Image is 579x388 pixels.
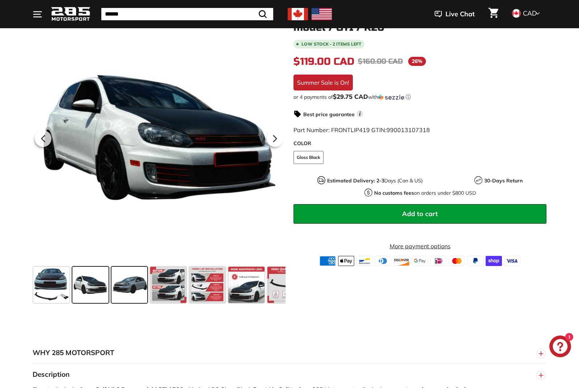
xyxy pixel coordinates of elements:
[358,57,403,66] span: $160.00 CAD
[356,256,373,266] img: bancontact
[430,256,447,266] img: ideal
[293,140,546,147] label: COLOR
[484,177,523,184] strong: 30-Days Return
[467,256,483,266] img: paypal
[547,336,573,359] inbox-online-store-chat: Shopify online store chat
[293,11,546,33] h1: Front Lip Splitter - [DATE]-[DATE] Golf Mk6 Base model / GTI / R20
[33,364,546,385] button: Description
[293,93,546,101] div: or 4 payments of with
[356,110,363,117] span: i
[293,55,354,68] span: $119.00 CAD
[293,75,353,90] div: Summer Sale is On!
[320,256,336,266] img: american_express
[101,8,273,20] input: Search
[33,342,546,364] button: WHY 285 MOTORSPORT
[301,42,362,46] span: Low stock - 2 items left
[333,93,368,100] span: $29.75 CAD
[386,126,430,134] span: 990013107318
[338,256,354,266] img: apple_pay
[412,256,428,266] img: google_pay
[486,256,502,266] img: shopify_pay
[293,204,546,224] button: Add to cart
[523,9,537,17] span: CAD
[445,9,475,19] span: Live Chat
[374,189,476,197] p: on orders under $800 USD
[484,2,503,26] a: Cart
[449,256,465,266] img: master
[293,126,430,134] span: Part Number: FRONTLIP419 GTIN:
[374,190,414,196] strong: No customs fees
[393,256,410,266] img: discover
[293,93,546,101] div: or 4 payments of$29.75 CADwithSezzle Click to learn more about Sezzle
[402,210,438,218] span: Add to cart
[408,57,426,66] span: 26%
[293,242,546,250] a: More payment options
[327,177,384,184] strong: Estimated Delivery: 2-3
[504,256,520,266] img: visa
[425,5,484,23] button: Live Chat
[303,111,355,118] strong: Best price guarantee
[375,256,391,266] img: diners_club
[327,177,423,185] p: Days (Can & US)
[378,94,404,101] img: Sezzle
[51,6,90,23] img: Logo_285_Motorsport_areodynamics_components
